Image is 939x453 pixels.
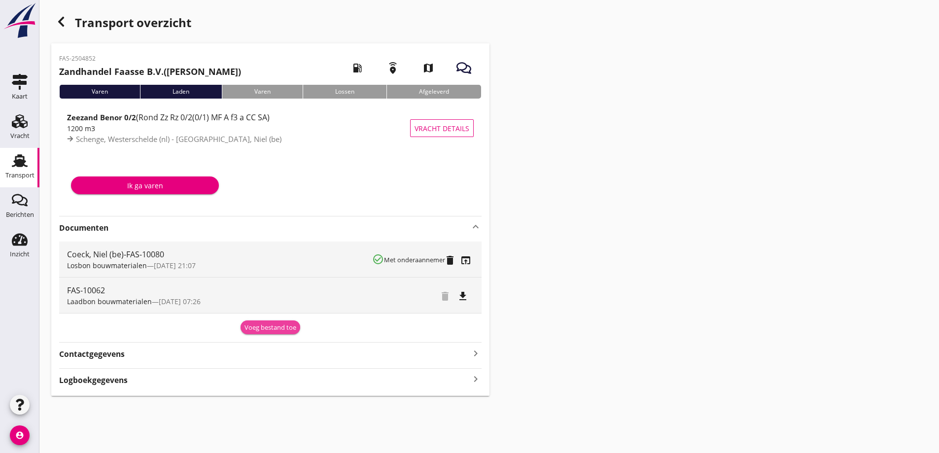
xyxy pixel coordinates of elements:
[222,85,303,99] div: Varen
[5,172,35,178] div: Transport
[140,85,221,99] div: Laden
[59,54,241,63] p: FAS-2504852
[10,425,30,445] i: account_circle
[79,180,211,191] div: Ik ga varen
[59,106,482,150] a: Zeezand Benor 0/2(Rond Zz Rz 0/2(0/1) MF A f3 a CC SA)1200 m3Schenge, Westerschelde (nl) - [GEOGR...
[470,373,482,386] i: keyboard_arrow_right
[59,375,128,386] strong: Logboekgegevens
[12,93,28,100] div: Kaart
[10,251,30,257] div: Inzicht
[470,221,482,233] i: keyboard_arrow_up
[76,134,281,144] span: Schenge, Westerschelde (nl) - [GEOGRAPHIC_DATA], Niel (be)
[372,253,384,265] i: check_circle_outline
[10,133,30,139] div: Vracht
[386,85,481,99] div: Afgeleverd
[59,65,241,78] h2: ([PERSON_NAME])
[344,54,371,82] i: local_gas_station
[59,85,140,99] div: Varen
[67,248,372,260] div: Coeck, Niel (be)-FAS-10080
[159,297,201,306] span: [DATE] 07:26
[59,348,125,360] strong: Contactgegevens
[71,176,219,194] button: Ik ga varen
[410,119,474,137] button: Vracht details
[244,323,296,333] div: Voeg bestand toe
[59,222,470,234] strong: Documenten
[444,254,456,266] i: delete
[2,2,37,39] img: logo-small.a267ee39.svg
[460,254,472,266] i: open_in_browser
[303,85,386,99] div: Lossen
[67,123,410,134] div: 1200 m3
[415,123,469,134] span: Vracht details
[67,296,373,307] div: —
[67,112,136,122] strong: Zeezand Benor 0/2
[457,290,469,302] i: file_download
[67,261,147,270] span: Losbon bouwmaterialen
[154,261,196,270] span: [DATE] 21:07
[379,54,407,82] i: emergency_share
[470,347,482,360] i: keyboard_arrow_right
[67,297,152,306] span: Laadbon bouwmaterialen
[67,260,372,271] div: —
[6,211,34,218] div: Berichten
[67,284,373,296] div: FAS-10062
[384,255,445,264] small: Met onderaannemer
[59,66,164,77] strong: Zandhandel Faasse B.V.
[415,54,442,82] i: map
[241,320,300,334] button: Voeg bestand toe
[51,12,489,43] h1: Transport overzicht
[136,112,270,123] span: (Rond Zz Rz 0/2(0/1) MF A f3 a CC SA)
